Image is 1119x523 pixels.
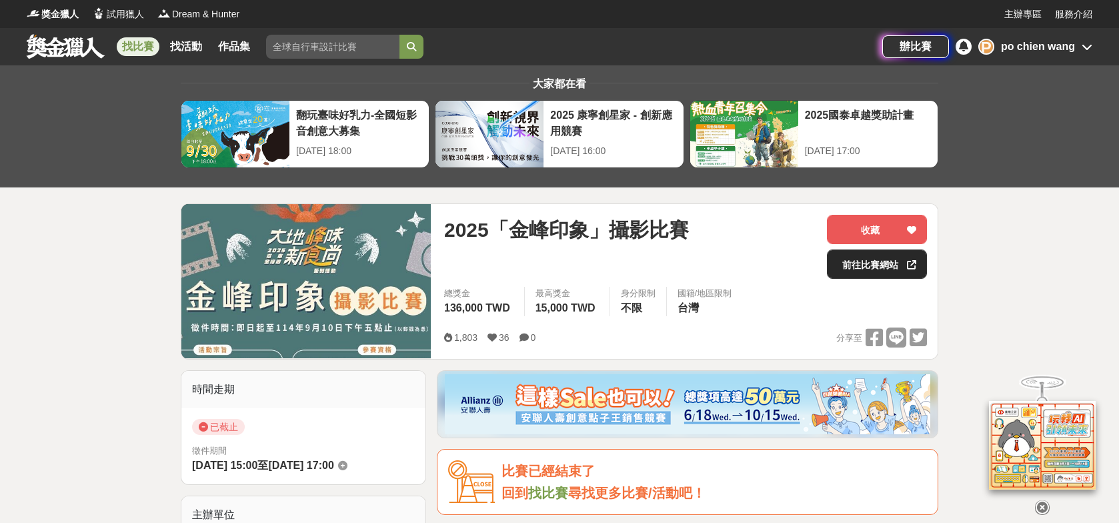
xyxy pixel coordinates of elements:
[978,39,994,55] div: P
[535,302,596,314] span: 15,000 TWD
[268,460,333,471] span: [DATE] 17:00
[172,7,239,21] span: Dream & Hunter
[117,37,159,56] a: 找比賽
[501,460,927,482] div: 比賽已經結束了
[296,107,422,137] div: 翻玩臺味好乳力-全國短影音創意大募集
[444,287,513,300] span: 總獎金
[27,7,79,21] a: Logo獎金獵人
[181,371,425,408] div: 時間走期
[621,287,656,300] div: 身分限制
[435,100,684,168] a: 2025 康寧創星家 - 創新應用競賽[DATE] 16:00
[444,302,510,314] span: 136,000 TWD
[444,215,689,245] span: 2025「金峰印象」攝影比賽
[568,486,706,500] span: 尋找更多比賽/活動吧！
[499,332,509,343] span: 36
[882,35,949,58] a: 辦比賽
[448,460,495,504] img: Icon
[92,7,105,20] img: Logo
[213,37,255,56] a: 作品集
[445,374,930,434] img: dcc59076-91c0-4acb-9c6b-a1d413182f46.png
[501,486,528,500] span: 回到
[1004,7,1042,21] a: 主辦專區
[107,7,144,21] span: 試用獵人
[157,7,239,21] a: LogoDream & Hunter
[165,37,207,56] a: 找活動
[1055,7,1092,21] a: 服務介紹
[528,486,568,500] a: 找比賽
[621,302,642,314] span: 不限
[192,419,245,435] span: 已截止
[266,35,399,59] input: 全球自行車設計比賽
[257,460,268,471] span: 至
[690,100,938,168] a: 2025國泰卓越獎助計畫[DATE] 17:00
[181,204,431,358] img: Cover Image
[296,144,422,158] div: [DATE] 18:00
[529,78,590,89] span: 大家都在看
[181,100,429,168] a: 翻玩臺味好乳力-全國短影音創意大募集[DATE] 18:00
[550,144,676,158] div: [DATE] 16:00
[192,460,257,471] span: [DATE] 15:00
[678,302,699,314] span: 台灣
[192,446,227,456] span: 徵件期間
[531,332,536,343] span: 0
[535,287,599,300] span: 最高獎金
[805,144,931,158] div: [DATE] 17:00
[27,7,40,20] img: Logo
[157,7,171,20] img: Logo
[550,107,676,137] div: 2025 康寧創星家 - 創新應用競賽
[827,249,927,279] a: 前往比賽網站
[1001,39,1075,55] div: po chien wang
[989,401,1096,490] img: d2146d9a-e6f6-4337-9592-8cefde37ba6b.png
[836,328,862,348] span: 分享至
[454,332,477,343] span: 1,803
[678,287,732,300] div: 國籍/地區限制
[827,215,927,244] button: 收藏
[92,7,144,21] a: Logo試用獵人
[41,7,79,21] span: 獎金獵人
[805,107,931,137] div: 2025國泰卓越獎助計畫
